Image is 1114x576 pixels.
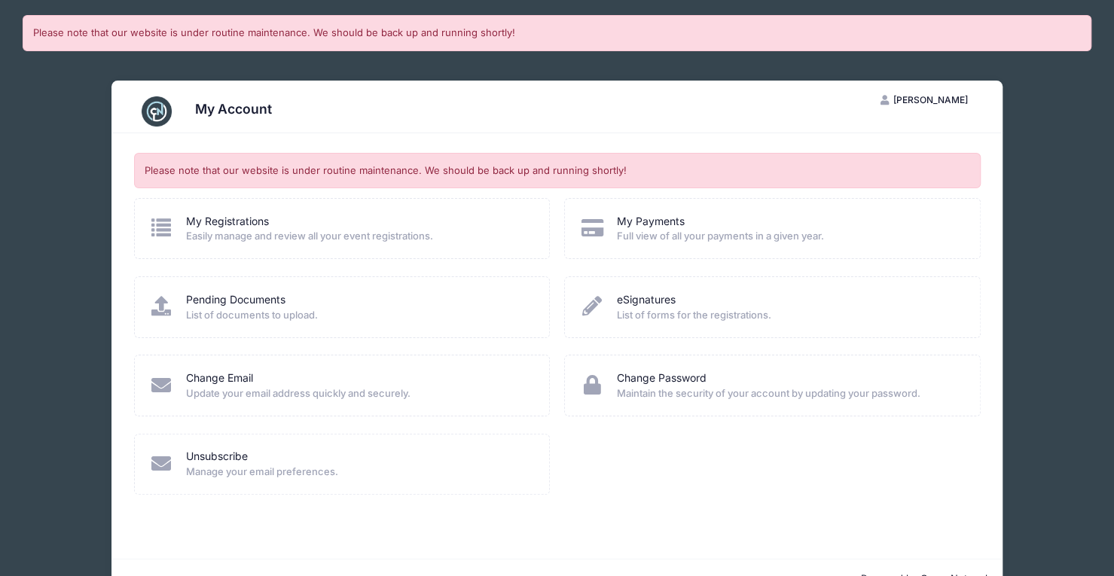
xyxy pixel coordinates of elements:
[186,308,530,323] span: List of documents to upload.
[617,386,960,401] span: Maintain the security of your account by updating your password.
[186,292,285,308] a: Pending Documents
[195,101,272,117] h3: My Account
[617,292,676,308] a: eSignatures
[23,15,1091,51] div: Please note that our website is under routine maintenance. We should be back up and running shortly!
[186,214,269,230] a: My Registrations
[617,229,960,244] span: Full view of all your payments in a given year.
[186,465,530,480] span: Manage your email preferences.
[134,153,981,189] div: Please note that our website is under routine maintenance. We should be back up and running shortly!
[186,449,248,465] a: Unsubscribe
[186,370,253,386] a: Change Email
[186,229,530,244] span: Easily manage and review all your event registrations.
[893,94,967,105] span: [PERSON_NAME]
[186,386,530,401] span: Update your email address quickly and securely.
[617,214,685,230] a: My Payments
[868,87,981,113] button: [PERSON_NAME]
[142,96,172,126] img: CampNetwork
[617,308,960,323] span: List of forms for the registrations.
[617,370,707,386] a: Change Password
